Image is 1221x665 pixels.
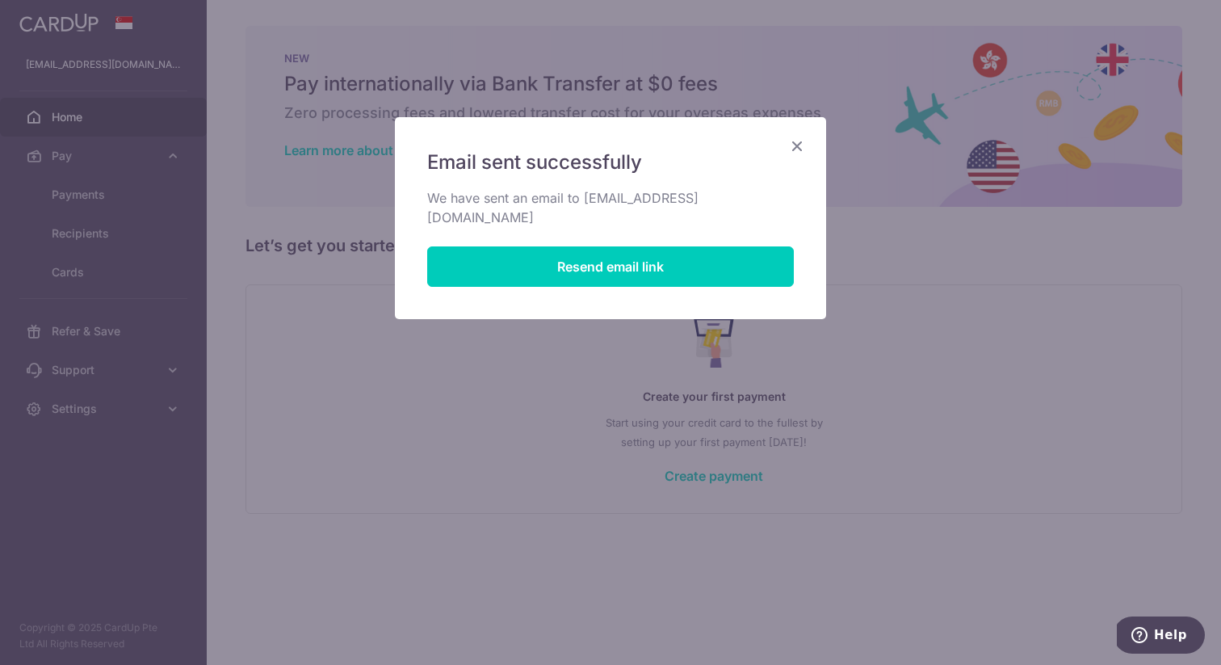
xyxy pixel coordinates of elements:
iframe: Opens a widget where you can find more information [1117,617,1205,657]
button: Close [787,137,807,156]
button: Resend email link [427,246,794,287]
p: We have sent an email to [EMAIL_ADDRESS][DOMAIN_NAME] [427,188,794,227]
span: Email sent successfully [427,149,642,175]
